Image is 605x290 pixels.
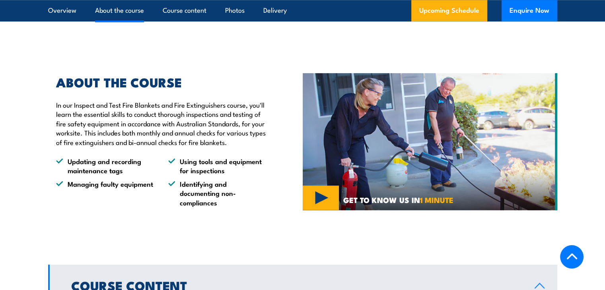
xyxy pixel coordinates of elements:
h2: ABOUT THE COURSE [56,76,266,87]
img: Fire Safety Training [303,73,557,211]
span: GET TO KNOW US IN [343,196,453,203]
li: Identifying and documenting non-compliances [168,179,266,207]
strong: 1 MINUTE [420,194,453,205]
li: Using tools and equipment for inspections [168,157,266,175]
li: Updating and recording maintenance tags [56,157,154,175]
li: Managing faulty equipment [56,179,154,207]
p: In our Inspect and Test Fire Blankets and Fire Extinguishers course, you'll learn the essential s... [56,100,266,147]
